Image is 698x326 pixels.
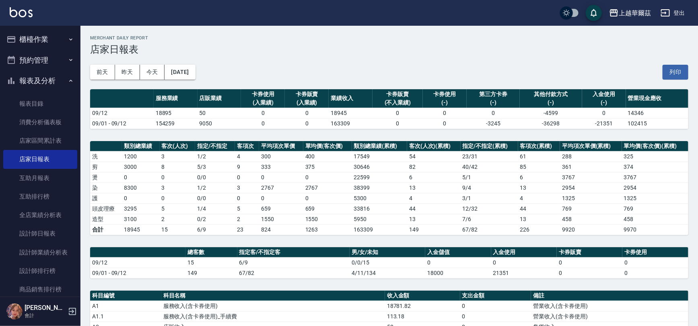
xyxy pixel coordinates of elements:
[25,312,66,319] p: 會計
[160,141,195,152] th: 客次(人次)
[259,224,303,235] td: 824
[90,311,161,322] td: A1.1
[3,206,77,224] a: 全店業績分析表
[560,224,622,235] td: 9920
[259,214,303,224] td: 1550
[122,151,159,162] td: 1200
[3,94,77,113] a: 報表目錄
[522,98,580,107] div: (-)
[195,172,235,182] td: 0 / 0
[90,141,688,235] table: a dense table
[303,162,352,172] td: 375
[122,182,159,193] td: 8300
[622,141,688,152] th: 單均價(客次價)(累積)
[518,141,560,152] th: 客項次(累積)
[518,162,560,172] td: 85
[407,172,461,182] td: 6
[461,151,518,162] td: 23 / 31
[518,193,560,203] td: 4
[407,182,461,193] td: 13
[259,172,303,182] td: 0
[161,311,385,322] td: 服務收入(含卡券使用)_手續費
[425,257,491,268] td: 0
[160,193,195,203] td: 0
[518,203,560,214] td: 44
[582,118,626,129] td: -21351
[461,203,518,214] td: 12 / 32
[3,113,77,131] a: 消費分析儀表板
[198,89,241,108] th: 店販業績
[352,214,407,224] td: 5950
[303,151,352,162] td: 400
[557,257,622,268] td: 0
[520,118,582,129] td: -36298
[626,108,688,118] td: 14346
[491,268,557,278] td: 21351
[195,193,235,203] td: 0 / 0
[560,162,622,172] td: 361
[259,141,303,152] th: 平均項次單價
[560,203,622,214] td: 769
[560,182,622,193] td: 2954
[287,98,327,107] div: (入業績)
[237,268,350,278] td: 67/82
[303,193,352,203] td: 0
[195,224,235,235] td: 6/9
[154,89,198,108] th: 服務業績
[90,44,688,55] h3: 店家日報表
[407,162,461,172] td: 82
[154,118,198,129] td: 154259
[467,108,520,118] td: 0
[259,193,303,203] td: 0
[425,98,465,107] div: (-)
[491,257,557,268] td: 0
[90,151,122,162] td: 洗
[460,311,531,322] td: 0
[423,108,467,118] td: 0
[385,311,460,322] td: 113.18
[160,214,195,224] td: 2
[90,268,185,278] td: 09/01 - 09/12
[122,224,159,235] td: 18945
[560,214,622,224] td: 458
[352,182,407,193] td: 38399
[622,257,688,268] td: 0
[195,151,235,162] td: 1 / 2
[90,89,688,129] table: a dense table
[560,141,622,152] th: 平均項次單價(累積)
[626,89,688,108] th: 營業現金應收
[407,224,461,235] td: 149
[461,193,518,203] td: 3 / 1
[243,98,283,107] div: (入業績)
[622,151,688,162] td: 325
[160,151,195,162] td: 3
[375,98,421,107] div: (不入業績)
[241,118,285,129] td: 0
[303,172,352,182] td: 0
[160,162,195,172] td: 8
[350,257,425,268] td: 0/0/15
[352,141,407,152] th: 類別總業績(累積)
[3,187,77,206] a: 互助排行榜
[235,193,259,203] td: 0
[350,268,425,278] td: 4/11/134
[235,162,259,172] td: 9
[407,203,461,214] td: 44
[584,98,624,107] div: (-)
[185,268,237,278] td: 149
[3,224,77,243] a: 設計師日報表
[3,50,77,71] button: 預約管理
[259,182,303,193] td: 2767
[235,151,259,162] td: 4
[161,291,385,301] th: 科目名稱
[303,214,352,224] td: 1550
[352,193,407,203] td: 5300
[329,118,373,129] td: 163309
[90,257,185,268] td: 09/12
[154,108,198,118] td: 18895
[235,172,259,182] td: 0
[352,203,407,214] td: 33816
[373,118,423,129] td: 0
[469,90,518,98] div: 第三方卡券
[622,247,688,258] th: 卡券使用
